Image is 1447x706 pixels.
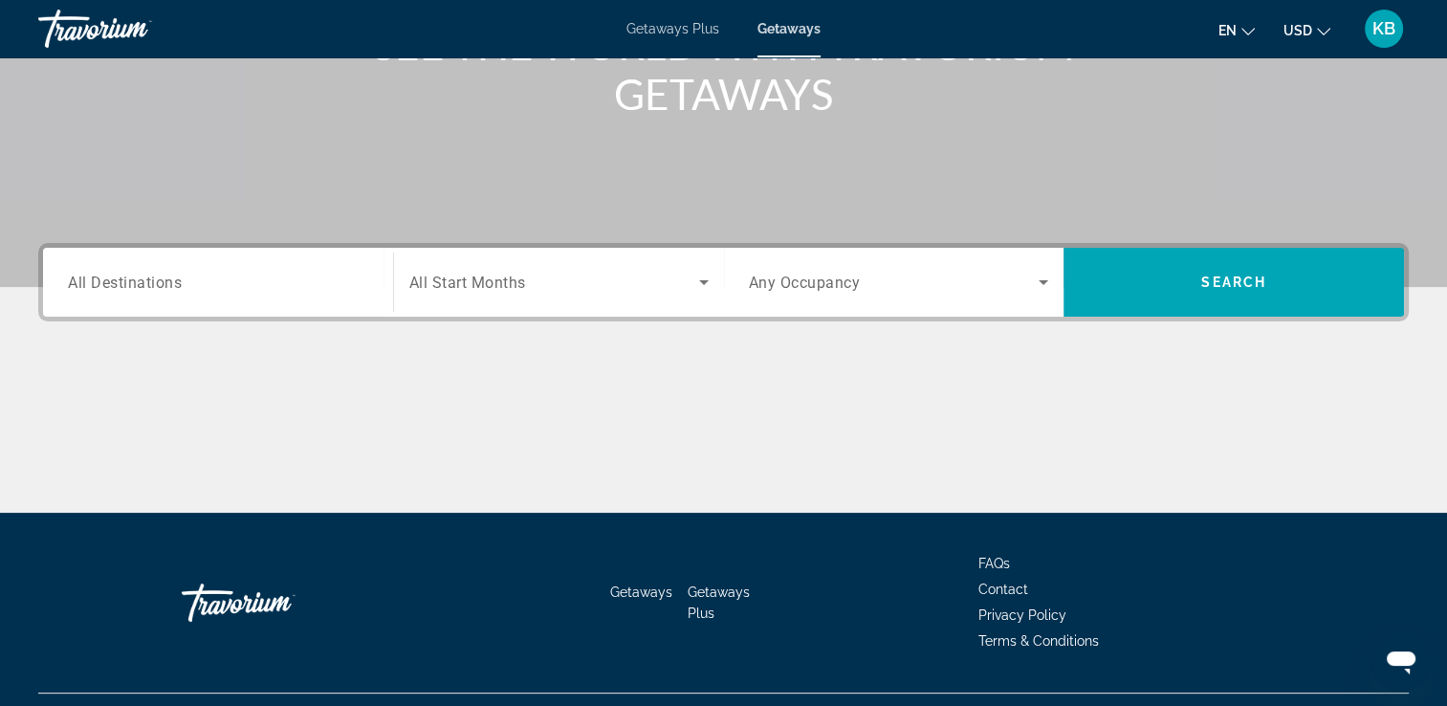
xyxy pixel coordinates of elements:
[978,556,1010,571] a: FAQs
[1063,248,1404,317] button: Search
[688,585,750,621] a: Getaways Plus
[409,274,526,292] span: All Start Months
[978,633,1099,649] a: Terms & Conditions
[749,274,861,292] span: Any Occupancy
[1359,9,1409,49] button: User Menu
[1201,275,1266,290] span: Search
[1283,23,1312,38] span: USD
[365,19,1083,119] h1: SEE THE WORLD WITH TRAVORIUM GETAWAYS
[626,21,719,36] a: Getaways Plus
[43,248,1404,317] div: Search widget
[978,607,1066,623] a: Privacy Policy
[1372,19,1395,38] span: KB
[68,273,182,291] span: All Destinations
[610,585,672,600] a: Getaways
[757,21,821,36] a: Getaways
[1370,629,1432,691] iframe: Button to launch messaging window
[978,582,1028,597] a: Contact
[1218,16,1255,44] button: Change language
[182,574,373,631] a: Travorium
[38,4,230,54] a: Travorium
[1283,16,1330,44] button: Change currency
[1218,23,1237,38] span: en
